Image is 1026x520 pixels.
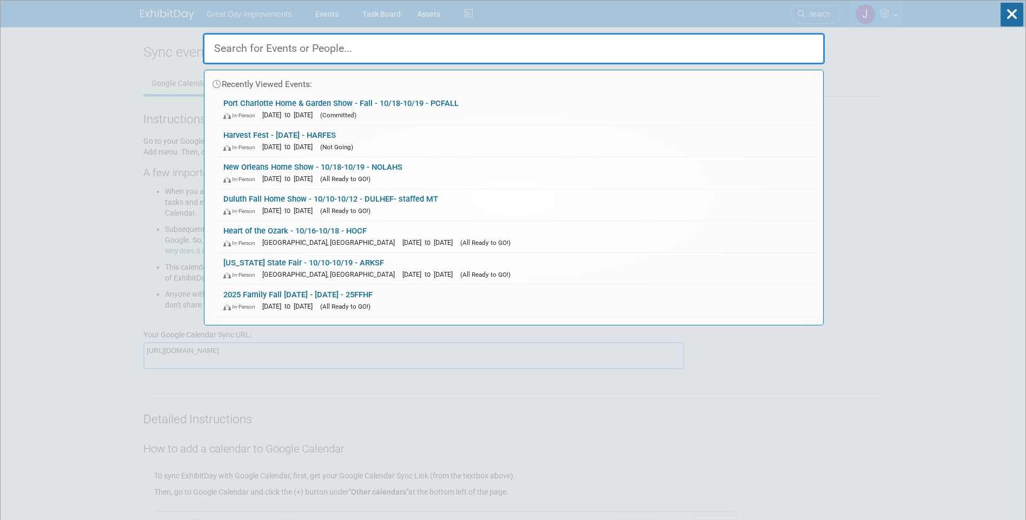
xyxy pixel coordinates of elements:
span: [DATE] to [DATE] [262,111,318,119]
a: Duluth Fall Home Show - 10/10-10/12 - DULHEF- staffed MT In-Person [DATE] to [DATE] (All Ready to... [218,189,818,221]
span: In-Person [223,208,260,215]
span: (All Ready to GO!) [460,271,511,278]
input: Search for Events or People... [203,33,825,64]
span: In-Person [223,144,260,151]
a: New Orleans Home Show - 10/18-10/19 - NOLAHS In-Person [DATE] to [DATE] (All Ready to GO!) [218,157,818,189]
span: (All Ready to GO!) [320,175,370,183]
span: [DATE] to [DATE] [262,175,318,183]
span: [DATE] to [DATE] [402,270,458,278]
a: [US_STATE] State Fair - 10/10-10/19 - ARKSF In-Person [GEOGRAPHIC_DATA], [GEOGRAPHIC_DATA] [DATE]... [218,253,818,284]
span: [DATE] to [DATE] [262,206,318,215]
span: (Not Going) [320,143,353,151]
a: Heart of the Ozark - 10/16-10/18 - HOCF In-Person [GEOGRAPHIC_DATA], [GEOGRAPHIC_DATA] [DATE] to ... [218,221,818,252]
span: [DATE] to [DATE] [402,238,458,246]
span: In-Person [223,271,260,278]
span: In-Person [223,239,260,246]
span: [DATE] to [DATE] [262,302,318,310]
span: In-Person [223,112,260,119]
span: (All Ready to GO!) [320,207,370,215]
div: Recently Viewed Events: [210,70,818,94]
span: In-Person [223,176,260,183]
span: [GEOGRAPHIC_DATA], [GEOGRAPHIC_DATA] [262,238,400,246]
a: 2025 Family Fall [DATE] - [DATE] - 25FFHF In-Person [DATE] to [DATE] (All Ready to GO!) [218,285,818,316]
a: Port Charlotte Home & Garden Show - Fall - 10/18-10/19 - PCFALL In-Person [DATE] to [DATE] (Commi... [218,94,818,125]
span: [GEOGRAPHIC_DATA], [GEOGRAPHIC_DATA] [262,270,400,278]
a: Harvest Fest - [DATE] - HARFES In-Person [DATE] to [DATE] (Not Going) [218,125,818,157]
span: (All Ready to GO!) [320,303,370,310]
span: (Committed) [320,111,356,119]
span: [DATE] to [DATE] [262,143,318,151]
span: In-Person [223,303,260,310]
span: (All Ready to GO!) [460,239,511,246]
